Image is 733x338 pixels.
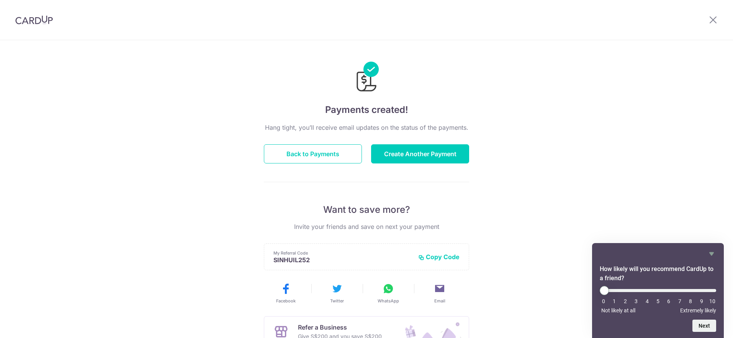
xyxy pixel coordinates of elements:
span: WhatsApp [378,298,399,304]
li: 8 [687,298,694,304]
button: Copy Code [418,253,460,261]
h2: How likely will you recommend CardUp to a friend? Select an option from 0 to 10, with 0 being Not... [600,265,716,283]
img: Payments [354,62,379,94]
button: Email [417,282,462,304]
button: Twitter [314,282,360,304]
li: 1 [610,298,618,304]
p: SINHUIL252 [273,256,412,264]
button: WhatsApp [366,282,411,304]
span: Extremely likely [680,307,716,314]
li: 5 [654,298,662,304]
li: 3 [632,298,640,304]
p: Hang tight, you’ll receive email updates on the status of the payments. [264,123,469,132]
button: Hide survey [707,249,716,258]
button: Back to Payments [264,144,362,163]
li: 6 [665,298,672,304]
button: Facebook [263,282,308,304]
p: My Referral Code [273,250,412,256]
li: 2 [622,298,629,304]
div: How likely will you recommend CardUp to a friend? Select an option from 0 to 10, with 0 being Not... [600,249,716,332]
button: Create Another Payment [371,144,469,163]
p: Refer a Business [298,323,382,332]
span: Email [434,298,445,304]
li: 10 [708,298,716,304]
p: Want to save more? [264,204,469,216]
img: CardUp [15,15,53,24]
span: Facebook [276,298,296,304]
span: Not likely at all [601,307,635,314]
button: Next question [692,320,716,332]
li: 9 [698,298,705,304]
li: 4 [643,298,651,304]
h4: Payments created! [264,103,469,117]
p: Invite your friends and save on next your payment [264,222,469,231]
div: How likely will you recommend CardUp to a friend? Select an option from 0 to 10, with 0 being Not... [600,286,716,314]
li: 7 [676,298,684,304]
li: 0 [600,298,607,304]
span: Twitter [330,298,344,304]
